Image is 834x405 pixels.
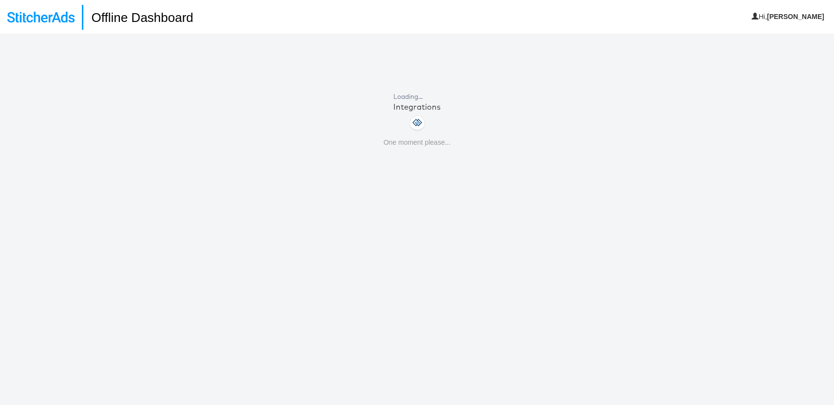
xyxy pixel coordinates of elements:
p: One moment please... [384,138,451,148]
b: [PERSON_NAME] [767,13,824,20]
div: Loading... [393,92,441,101]
img: StitcherAds [7,12,75,22]
div: Integrations [393,101,441,113]
h1: Offline Dashboard [82,5,193,30]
